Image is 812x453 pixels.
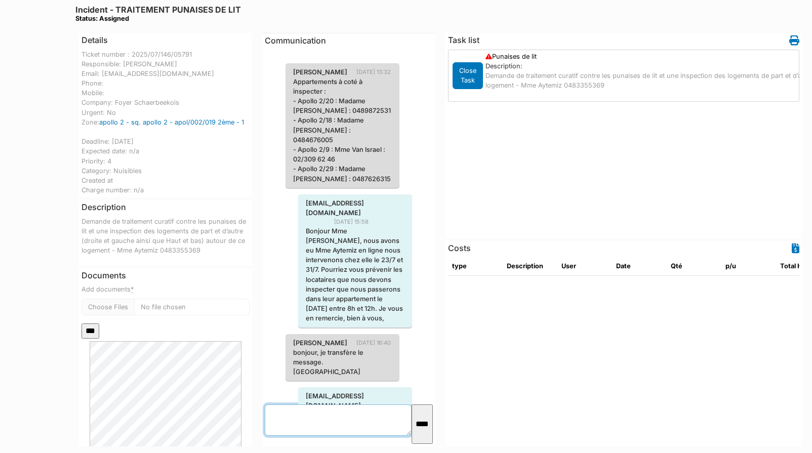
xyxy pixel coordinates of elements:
[286,67,355,77] span: [PERSON_NAME]
[99,118,244,126] a: apollo 2 - sq. apollo 2 - apol/002/019 2ème - 1
[82,202,126,212] h6: Description
[448,257,503,275] th: type
[293,348,392,377] p: bonjour, je transfère le message. [GEOGRAPHIC_DATA]
[75,5,241,23] h6: Incident - TRAITEMENT PUNAISES DE LIT
[667,257,721,275] th: Qté
[82,35,108,45] h6: Details
[453,69,483,80] a: Close Task
[306,226,404,323] p: Bonjour Mme [PERSON_NAME], nous avons eu Mme Aytemiz en ligne nous intervenons chez elle le 23/7 ...
[298,391,412,410] span: [EMAIL_ADDRESS][DOMAIN_NAME]
[612,257,667,275] th: Date
[131,285,134,293] abbr: required
[459,67,476,84] span: translation missing: en.todo.action.close_task
[82,217,250,256] p: Demande de traitement curatif contre les punaises de lit et une inspection des logements de part ...
[82,271,250,280] h6: Documents
[293,77,392,96] p: Appartements à coté à inspecter :
[448,35,479,45] h6: Task list
[75,15,241,22] div: Status: Assigned
[82,284,134,294] label: Add documents
[82,50,250,195] div: Ticket number : 2025/07/146/05791 Responsible: [PERSON_NAME] Email: [EMAIL_ADDRESS][DOMAIN_NAME] ...
[557,257,612,275] th: User
[356,68,398,76] span: [DATE] 13:32
[334,218,376,226] span: [DATE] 15:58
[293,96,392,184] p: - Apollo 2/20 : Madame [PERSON_NAME] : 0489872531 - Apollo 2/18 : Madame [PERSON_NAME] : 04846760...
[265,35,326,46] span: translation missing: en.communication.communication
[448,243,471,253] h6: Costs
[721,257,776,275] th: p/u
[298,198,412,218] span: [EMAIL_ADDRESS][DOMAIN_NAME]
[356,339,398,347] span: [DATE] 16:40
[286,338,355,348] span: [PERSON_NAME]
[503,257,557,275] th: Description
[789,35,799,46] i: Work order
[780,262,796,270] span: translation missing: en.total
